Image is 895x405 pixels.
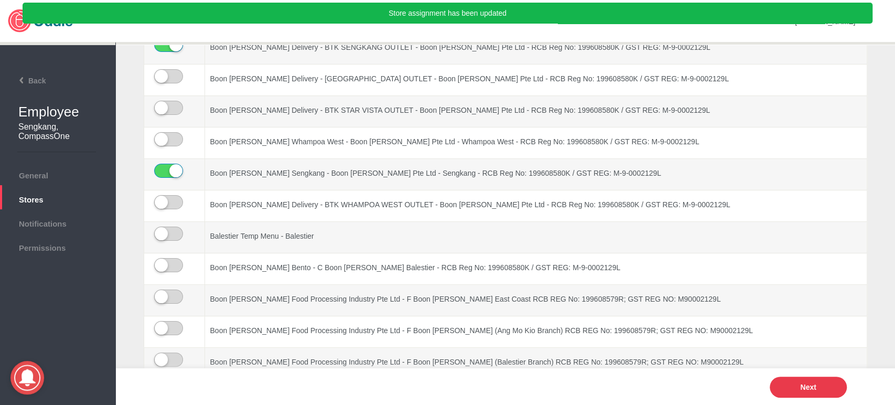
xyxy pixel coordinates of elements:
[5,193,110,204] span: Stores
[204,127,867,159] td: Boon [PERSON_NAME] Whampoa West - Boon [PERSON_NAME] Pte Ltd - Whampoa West - RCB Reg No: 1996085...
[204,159,867,190] td: Boon [PERSON_NAME] Sengkang - Boon [PERSON_NAME] Pte Ltd - Sengkang - RCB Reg No: 199608580K / GS...
[204,190,867,222] td: Boon [PERSON_NAME] Delivery - BTK WHAMPOA WEST OUTLET - Boon [PERSON_NAME] Pte Ltd - RCB Reg No: ...
[204,33,867,65] td: Boon [PERSON_NAME] Delivery - BTK SENGKANG OUTLET - Boon [PERSON_NAME] Pte Ltd - RCB Reg No: 1996...
[18,104,115,120] h1: Employee
[5,168,110,180] span: General
[204,222,867,253] td: Balestier Temp Menu - Balestier
[204,285,867,316] td: Boon [PERSON_NAME] Food Processing Industry Pte Ltd - F Boon [PERSON_NAME] East Coast RCB REG No:...
[5,241,110,252] span: Permissions
[4,77,46,85] span: Back
[770,377,847,398] button: Next
[204,96,867,127] td: Boon [PERSON_NAME] Delivery - BTK STAR VISTA OUTLET - Boon [PERSON_NAME] Pte Ltd - RCB Reg No: 19...
[204,253,867,285] td: Boon [PERSON_NAME] Bento - C Boon [PERSON_NAME] Balestier - RCB Reg No: 199608580K / GST REG: M-9...
[204,65,867,96] td: Boon [PERSON_NAME] Delivery - [GEOGRAPHIC_DATA] OUTLET - Boon [PERSON_NAME] Pte Ltd - RCB Reg No:...
[18,122,100,141] h2: Sengkang, CompassOne
[23,3,873,24] div: Store assignment has been updated
[204,316,867,348] td: Boon [PERSON_NAME] Food Processing Industry Pte Ltd - F Boon [PERSON_NAME] (Ang Mo Kio Branch) RC...
[5,217,110,228] span: Notifications
[204,348,867,379] td: Boon [PERSON_NAME] Food Processing Industry Pte Ltd - F Boon [PERSON_NAME] (Balestier Branch) RCB...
